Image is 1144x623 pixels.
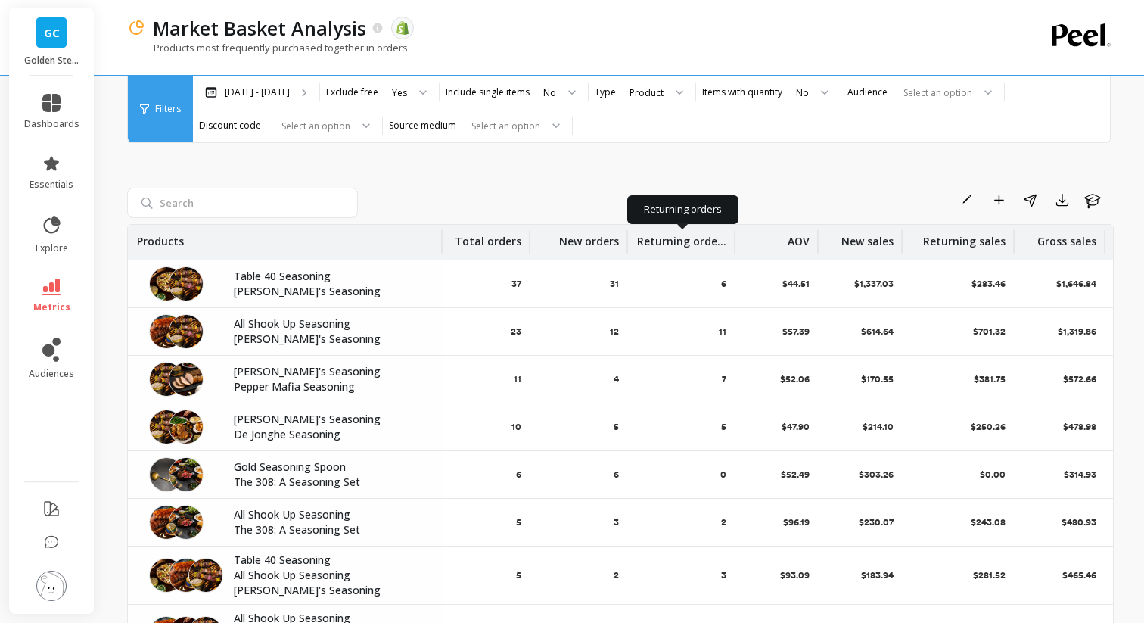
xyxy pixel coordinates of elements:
p: $96.19 [783,516,810,528]
p: 11 [719,326,726,338]
p: [PERSON_NAME]'s Seasoning [234,412,424,427]
p: [PERSON_NAME]'s Seasoning [234,332,424,347]
p: 23 [511,326,521,338]
p: Total orders [455,225,521,249]
img: profile picture [36,571,67,601]
p: $214.10 [863,421,894,433]
p: Golden Steer Steak Company [24,55,79,67]
p: $480.93 [1062,516,1096,528]
span: audiences [29,368,74,380]
p: $47.90 [782,421,810,433]
img: PDP_The308_Original.png [169,457,204,492]
p: 7 [722,373,726,385]
img: Sergios-SteakSkewers-1x1-WebRes.jpg [169,266,204,301]
span: Filters [155,103,181,115]
p: [PERSON_NAME]'s Seasoning [234,284,424,299]
span: explore [36,242,68,254]
p: $57.39 [782,326,810,338]
p: 2 [614,569,619,581]
p: $701.32 [973,326,1006,338]
img: Table40-PastaSalad-1080.png [149,266,184,301]
p: All Shook Up Seasoning [234,568,424,583]
p: 4 [614,373,619,385]
p: All Shook Up Seasoning [234,507,424,522]
span: GC [44,24,60,42]
p: $281.52 [973,569,1006,581]
img: Sergios-SteakSkewers-1x1-WebRes.jpg [169,314,204,349]
p: 2 [721,516,726,528]
p: 3 [614,516,619,528]
p: Gross sales [1037,225,1096,249]
p: The 308: A Seasoning Set [234,522,424,537]
img: DeJonghe_Seasoning_PDP_Square.jpg [169,410,204,444]
p: [DATE] - [DATE] [225,86,290,98]
p: AOV [788,225,810,249]
p: [PERSON_NAME]'s Seasoning [234,583,424,598]
label: Exclude free [326,86,378,98]
p: All Shook Up Seasoning [234,316,424,332]
p: New sales [841,225,894,249]
img: PepperMafia-Pork-1x1-WebRes.jpg [169,362,204,397]
p: $314.93 [1064,469,1096,481]
p: $44.51 [782,278,810,290]
p: Market Basket Analysis [153,15,366,41]
label: Type [595,86,616,98]
p: $478.98 [1063,421,1096,433]
span: dashboards [24,118,79,130]
img: Sergios-SteakSkewers-1x1-WebRes.jpg [149,410,184,444]
img: PDP_The308_Original.png [169,505,204,540]
p: The 308: A Seasoning Set [234,475,424,490]
p: 10 [511,421,521,433]
img: GS_AllShookUp_Recipe_1080.jpg [149,505,184,540]
p: $1,337.03 [854,278,894,290]
p: 12 [610,326,619,338]
p: Table 40 Seasoning [234,269,424,284]
p: 5 [516,569,521,581]
img: GS_AllShookUp_Recipe_1080.jpg [149,314,184,349]
p: 5 [721,421,726,433]
p: $243.08 [971,516,1006,528]
div: No [543,86,556,100]
img: GS_AllShookUp_Recipe_1080.jpg [169,558,204,593]
span: metrics [33,301,70,313]
p: $250.26 [971,421,1006,433]
p: $572.66 [1063,373,1096,385]
p: $283.46 [971,278,1006,290]
p: $1,646.84 [1056,278,1096,290]
p: Returning sales [923,225,1006,249]
img: spoon_mock.png [149,457,184,492]
p: 0 [720,469,726,481]
p: $465.46 [1062,569,1096,581]
img: Sergios-SteakSkewers-1x1-WebRes.jpg [149,362,184,397]
label: Items with quantity [702,86,782,98]
p: 5 [516,516,521,528]
p: 11 [514,373,521,385]
p: De Jonghe Seasoning [234,427,424,442]
p: Table 40 Seasoning [234,553,424,568]
p: $230.07 [859,516,894,528]
p: $303.26 [859,469,894,481]
img: Table40-PastaSalad-1080.png [149,558,184,593]
p: Products most frequently purchased together in orders. [127,41,410,55]
p: Returning orders [637,225,726,249]
span: essentials [30,179,73,191]
p: $52.49 [781,469,810,481]
p: $381.75 [974,373,1006,385]
p: $0.00 [980,469,1006,481]
p: Pepper Mafia Seasoning [234,379,424,394]
p: Gold Seasoning Spoon [234,459,424,475]
p: New orders [559,225,619,249]
p: 6 [721,278,726,290]
p: $614.64 [861,326,894,338]
p: 37 [511,278,521,290]
p: 5 [614,421,619,433]
p: 6 [614,469,619,481]
img: Sergios-SteakSkewers-1x1-WebRes.jpg [188,558,223,593]
p: [PERSON_NAME]'s Seasoning [234,364,424,379]
p: $52.06 [780,373,810,385]
img: api.shopify.svg [396,21,409,35]
p: $170.55 [861,373,894,385]
p: $1,319.86 [1058,326,1096,338]
p: Products [137,225,184,249]
p: 3 [721,569,726,581]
